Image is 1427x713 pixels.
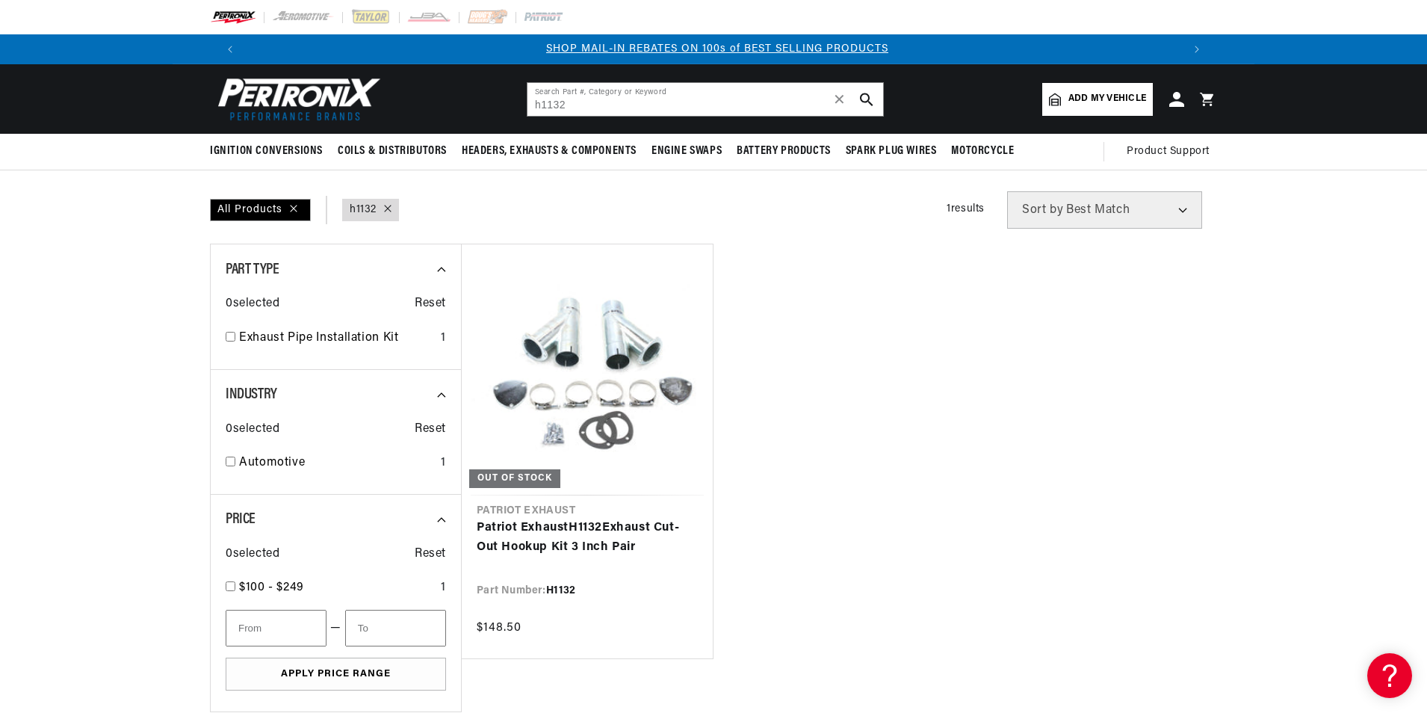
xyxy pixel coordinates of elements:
[415,294,446,314] span: Reset
[215,34,245,64] button: Translation missing: en.sections.announcements.previous_announcement
[947,203,985,214] span: 1 results
[210,143,323,159] span: Ignition Conversions
[330,134,454,169] summary: Coils & Distributors
[226,262,279,277] span: Part Type
[415,420,446,439] span: Reset
[226,512,256,527] span: Price
[951,143,1014,159] span: Motorcycle
[173,34,1254,64] slideshow-component: Translation missing: en.sections.announcements.announcement_bar
[1007,191,1202,229] select: Sort by
[1042,83,1153,116] a: Add my vehicle
[239,329,435,348] a: Exhaust Pipe Installation Kit
[644,134,729,169] summary: Engine Swaps
[1068,92,1146,106] span: Add my vehicle
[441,454,446,473] div: 1
[441,329,446,348] div: 1
[210,73,382,125] img: Pertronix
[441,578,446,598] div: 1
[210,199,311,221] div: All Products
[226,658,446,691] button: Apply Price Range
[944,134,1021,169] summary: Motorcycle
[1127,134,1217,170] summary: Product Support
[249,41,1186,58] div: 2 of 3
[338,143,447,159] span: Coils & Distributors
[477,519,698,557] a: Patriot ExhaustH1132Exhaust Cut-Out Hookup Kit 3 Inch Pair
[737,143,831,159] span: Battery Products
[226,420,279,439] span: 0 selected
[1022,204,1063,216] span: Sort by
[345,610,446,646] input: To
[210,134,330,169] summary: Ignition Conversions
[1182,34,1212,64] button: Translation missing: en.sections.announcements.next_announcement
[527,83,883,116] input: Search Part #, Category or Keyword
[1127,143,1210,160] span: Product Support
[350,202,377,218] a: h1132
[226,294,279,314] span: 0 selected
[546,43,888,55] a: SHOP MAIL-IN REBATES ON 100s of BEST SELLING PRODUCTS
[239,581,304,593] span: $100 - $249
[226,387,277,402] span: Industry
[415,545,446,564] span: Reset
[454,134,644,169] summary: Headers, Exhausts & Components
[226,610,326,646] input: From
[249,41,1186,58] div: Announcement
[846,143,937,159] span: Spark Plug Wires
[239,454,435,473] a: Automotive
[330,619,341,638] span: —
[226,545,279,564] span: 0 selected
[838,134,944,169] summary: Spark Plug Wires
[651,143,722,159] span: Engine Swaps
[850,83,883,116] button: search button
[729,134,838,169] summary: Battery Products
[462,143,637,159] span: Headers, Exhausts & Components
